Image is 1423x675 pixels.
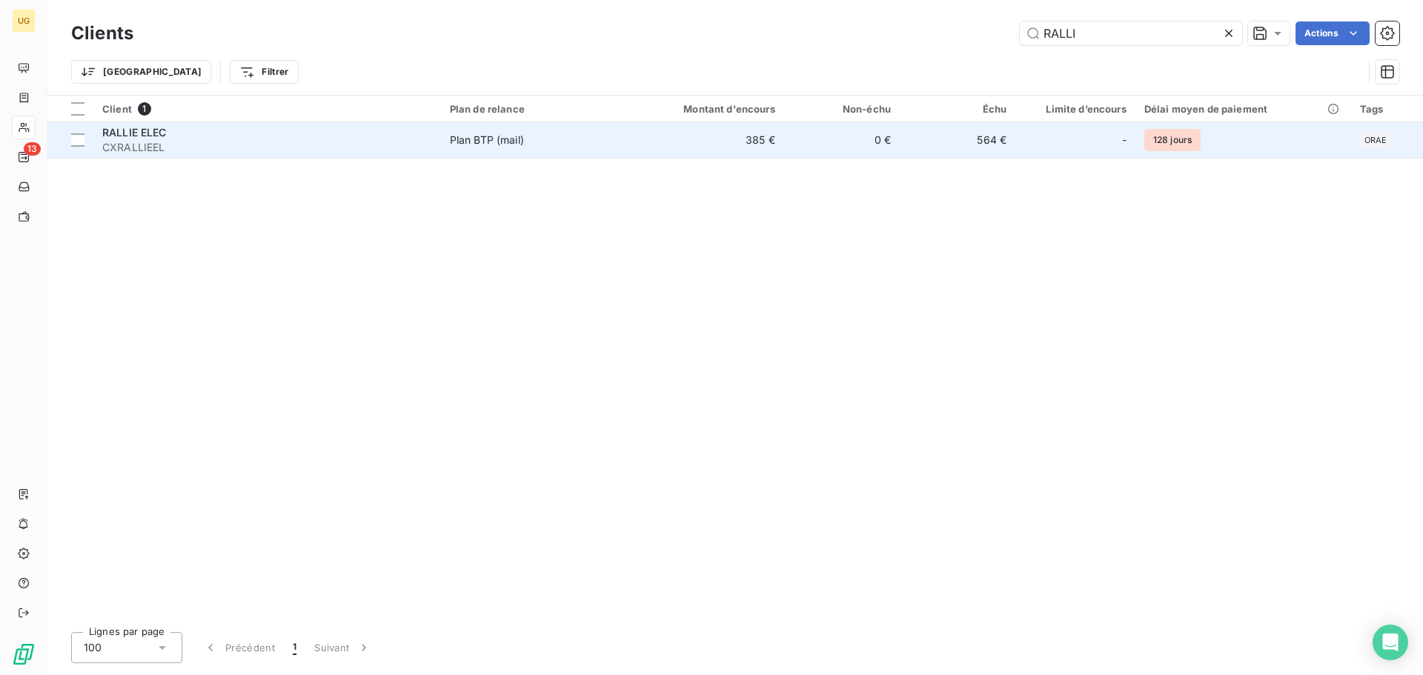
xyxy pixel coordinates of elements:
span: 128 jours [1144,129,1201,151]
button: Actions [1296,21,1370,45]
button: [GEOGRAPHIC_DATA] [71,60,211,84]
div: Non-échu [793,103,891,115]
div: Plan de relance [450,103,620,115]
div: Tags [1360,103,1414,115]
div: Échu [909,103,1006,115]
button: Filtrer [230,60,298,84]
span: 1 [138,102,151,116]
button: 1 [284,632,305,663]
td: 385 € [628,122,783,158]
span: RALLIE ELEC [102,126,167,139]
div: Montant d'encours [637,103,774,115]
div: UG [12,9,36,33]
h3: Clients [71,20,133,47]
span: 100 [84,640,102,655]
span: Client [102,103,132,115]
img: Logo LeanPay [12,642,36,666]
button: Suivant [305,632,380,663]
div: Plan BTP (mail) [450,133,524,147]
td: 0 € [784,122,900,158]
input: Rechercher [1020,21,1242,45]
span: 13 [24,142,41,156]
td: 564 € [900,122,1015,158]
div: Limite d’encours [1024,103,1127,115]
span: CXRALLIEEL [102,140,432,155]
span: - [1122,133,1127,147]
span: 1 [293,640,296,655]
span: ORAE [1364,136,1387,144]
button: Précédent [194,632,284,663]
div: Open Intercom Messenger [1373,625,1408,660]
div: Délai moyen de paiement [1144,103,1342,115]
